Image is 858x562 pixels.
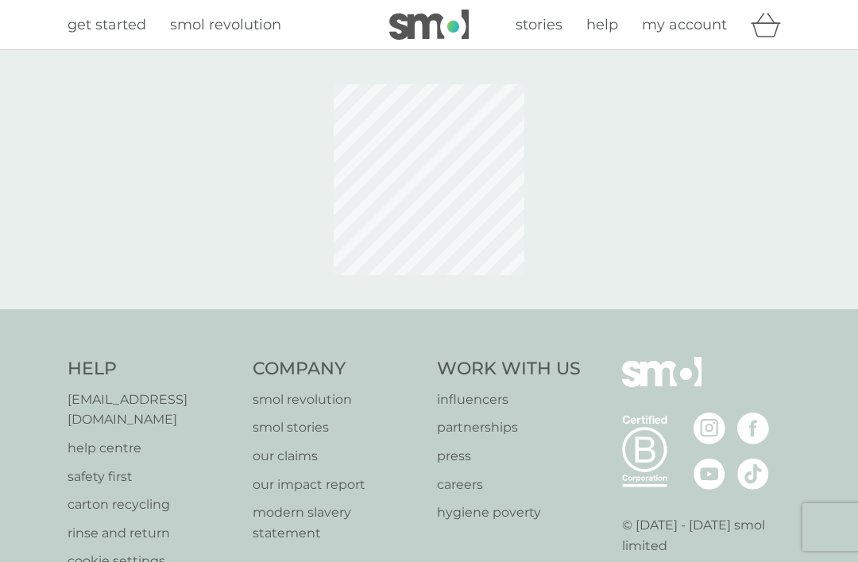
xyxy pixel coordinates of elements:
h4: Help [68,357,237,382]
a: carton recycling [68,494,237,515]
span: help [586,16,618,33]
a: hygiene poverty [437,502,581,523]
a: help [586,14,618,37]
p: © [DATE] - [DATE] smol limited [622,515,791,556]
a: partnerships [437,417,581,438]
a: influencers [437,390,581,410]
img: visit the smol Instagram page [694,413,725,444]
a: careers [437,475,581,495]
a: [EMAIL_ADDRESS][DOMAIN_NAME] [68,390,237,430]
img: visit the smol Facebook page [737,413,769,444]
span: my account [642,16,727,33]
a: smol stories [253,417,422,438]
a: get started [68,14,146,37]
span: stories [516,16,562,33]
a: smol revolution [253,390,422,410]
span: get started [68,16,146,33]
a: our claims [253,446,422,467]
h4: Company [253,357,422,382]
img: smol [389,10,469,40]
span: smol revolution [170,16,281,33]
a: our impact report [253,475,422,495]
a: smol revolution [170,14,281,37]
a: help centre [68,438,237,459]
h4: Work With Us [437,357,581,382]
a: stories [516,14,562,37]
img: visit the smol Youtube page [694,458,725,490]
div: basket [751,9,790,41]
a: my account [642,14,727,37]
a: press [437,446,581,467]
a: modern slavery statement [253,502,422,543]
a: safety first [68,467,237,487]
a: rinse and return [68,523,237,544]
img: visit the smol Tiktok page [737,458,769,490]
img: smol [622,357,701,411]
